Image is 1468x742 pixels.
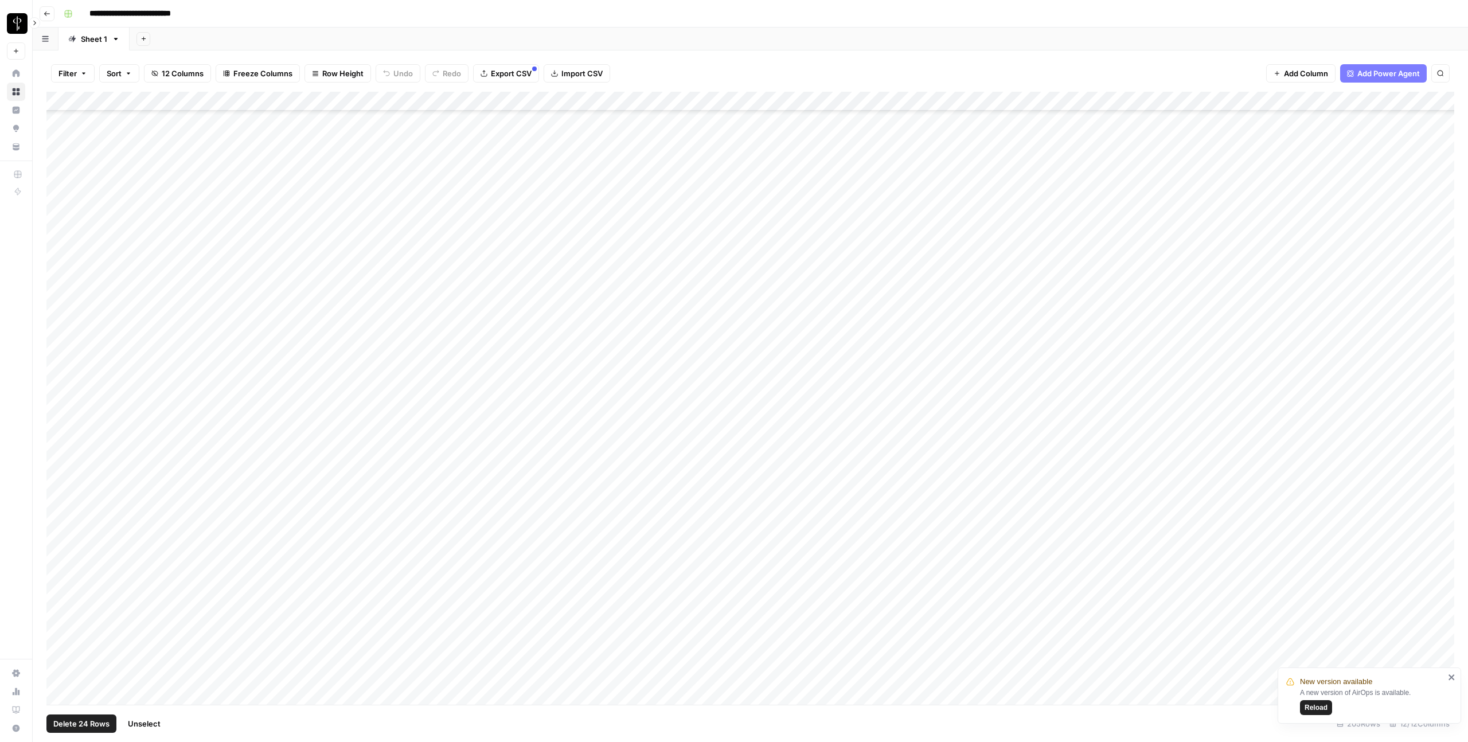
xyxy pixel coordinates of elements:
a: Home [7,64,25,83]
div: A new version of AirOps is available. [1300,688,1444,715]
button: Delete 24 Rows [46,714,116,733]
span: Add Power Agent [1357,68,1420,79]
span: Export CSV [491,68,532,79]
span: Delete 24 Rows [53,718,110,729]
button: Sort [99,64,139,83]
span: Undo [393,68,413,79]
span: Freeze Columns [233,68,292,79]
div: Sheet 1 [81,33,107,45]
a: Learning Hub [7,701,25,719]
img: LP Production Workloads Logo [7,13,28,34]
a: Sheet 1 [58,28,130,50]
button: Row Height [304,64,371,83]
a: Insights [7,101,25,119]
a: Usage [7,682,25,701]
button: Import CSV [544,64,610,83]
button: Export CSV [473,64,539,83]
span: 12 Columns [162,68,204,79]
span: Unselect [128,718,161,729]
a: Opportunities [7,119,25,138]
span: Sort [107,68,122,79]
button: Add Power Agent [1340,64,1427,83]
span: Add Column [1284,68,1328,79]
a: Your Data [7,138,25,156]
span: New version available [1300,676,1372,688]
button: Undo [376,64,420,83]
button: 12 Columns [144,64,211,83]
button: Help + Support [7,719,25,737]
button: Add Column [1266,64,1336,83]
a: Browse [7,83,25,101]
button: close [1448,673,1456,682]
span: Filter [58,68,77,79]
button: Filter [51,64,95,83]
button: Unselect [121,714,167,733]
span: Redo [443,68,461,79]
span: Import CSV [561,68,603,79]
button: Redo [425,64,468,83]
a: Settings [7,664,25,682]
span: Row Height [322,68,364,79]
button: Freeze Columns [216,64,300,83]
span: Reload [1305,702,1328,713]
div: 205 Rows [1332,714,1385,733]
button: Workspace: LP Production Workloads [7,9,25,38]
button: Reload [1300,700,1332,715]
div: 12/12 Columns [1385,714,1454,733]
